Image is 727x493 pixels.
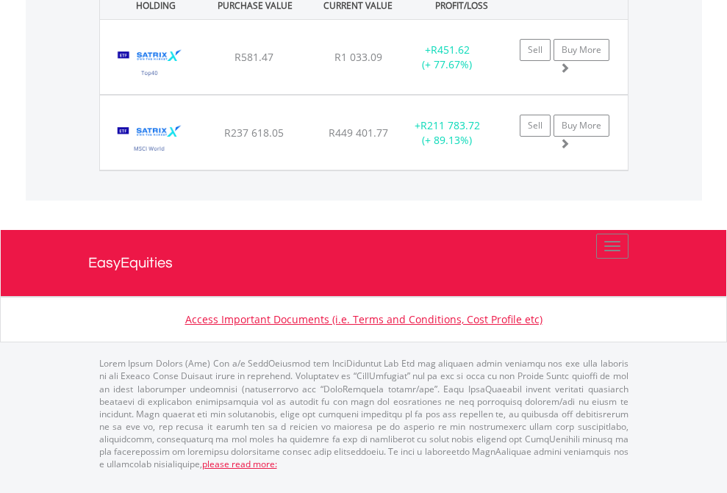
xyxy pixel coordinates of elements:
div: + (+ 77.67%) [401,43,493,72]
a: please read more: [202,458,277,470]
span: R581.47 [234,50,273,64]
a: Sell [520,39,551,61]
img: EQU.ZA.STX40.png [107,38,192,90]
span: R237 618.05 [224,126,284,140]
a: Buy More [554,39,609,61]
a: EasyEquities [88,230,640,296]
span: R211 783.72 [420,118,480,132]
span: R449 401.77 [329,126,388,140]
p: Lorem Ipsum Dolors (Ame) Con a/e SeddOeiusmod tem InciDiduntut Lab Etd mag aliquaen admin veniamq... [99,357,628,470]
img: EQU.ZA.STXWDM.png [107,114,192,166]
span: R451.62 [431,43,470,57]
a: Sell [520,115,551,137]
a: Access Important Documents (i.e. Terms and Conditions, Cost Profile etc) [185,312,542,326]
div: + (+ 89.13%) [401,118,493,148]
a: Buy More [554,115,609,137]
span: R1 033.09 [334,50,382,64]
